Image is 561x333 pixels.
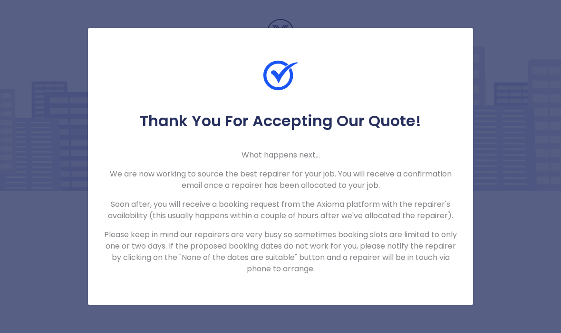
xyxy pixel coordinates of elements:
[103,149,458,161] p: What happens next...
[263,58,298,92] img: Check
[103,229,458,275] p: Please keep in mind our repairers are very busy so sometimes booking slots are limited to only on...
[103,168,458,191] p: We are now working to source the best repairer for your job. You will receive a confirmation emai...
[103,199,458,222] p: Soon after, you will receive a booking request from the Axioma platform with the repairer's avail...
[103,111,458,130] h5: Thank You For Accepting Our Quote!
